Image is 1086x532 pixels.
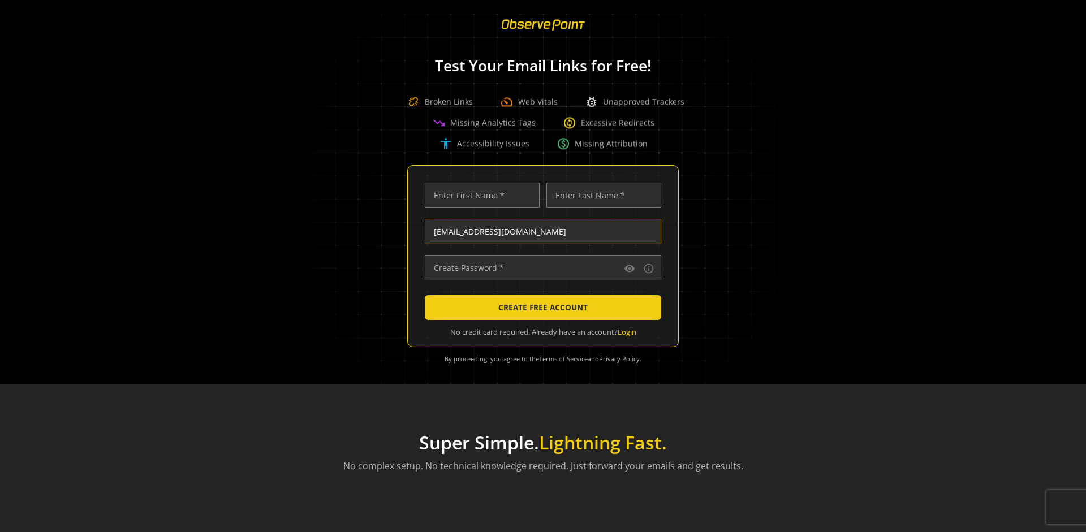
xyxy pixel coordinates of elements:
p: No complex setup. No technical knowledge required. Just forward your emails and get results. [343,459,743,473]
input: Enter Last Name * [546,183,661,208]
span: speed [500,95,514,109]
span: accessibility [439,137,453,150]
span: change_circle [563,116,576,129]
div: Missing Analytics Tags [432,116,536,129]
a: ObservePoint Homepage [494,26,592,37]
input: Enter First Name * [425,183,540,208]
span: bug_report [585,95,598,109]
div: Accessibility Issues [439,137,529,150]
div: No credit card required. Already have an account? [425,327,661,338]
mat-icon: info_outline [643,263,654,274]
input: Enter Email Address (name@work-email.com) * [425,219,661,244]
h1: Test Your Email Links for Free! [294,58,792,74]
div: Unapproved Trackers [585,95,684,109]
input: Create Password * [425,255,661,280]
div: By proceeding, you agree to the and . [421,347,665,371]
div: Web Vitals [500,95,558,109]
span: Lightning Fast. [539,430,667,455]
a: Login [618,327,636,337]
div: Missing Attribution [557,137,648,150]
img: Broken Link [402,90,425,113]
div: Excessive Redirects [563,116,654,129]
button: Password requirements [642,262,656,275]
span: trending_down [432,116,446,129]
a: Terms of Service [539,354,588,363]
button: CREATE FREE ACCOUNT [425,295,661,320]
mat-icon: visibility [624,263,635,274]
div: Broken Links [402,90,473,113]
h1: Super Simple. [343,432,743,453]
span: CREATE FREE ACCOUNT [498,297,588,318]
a: Privacy Policy [599,354,640,363]
span: paid [557,137,570,150]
